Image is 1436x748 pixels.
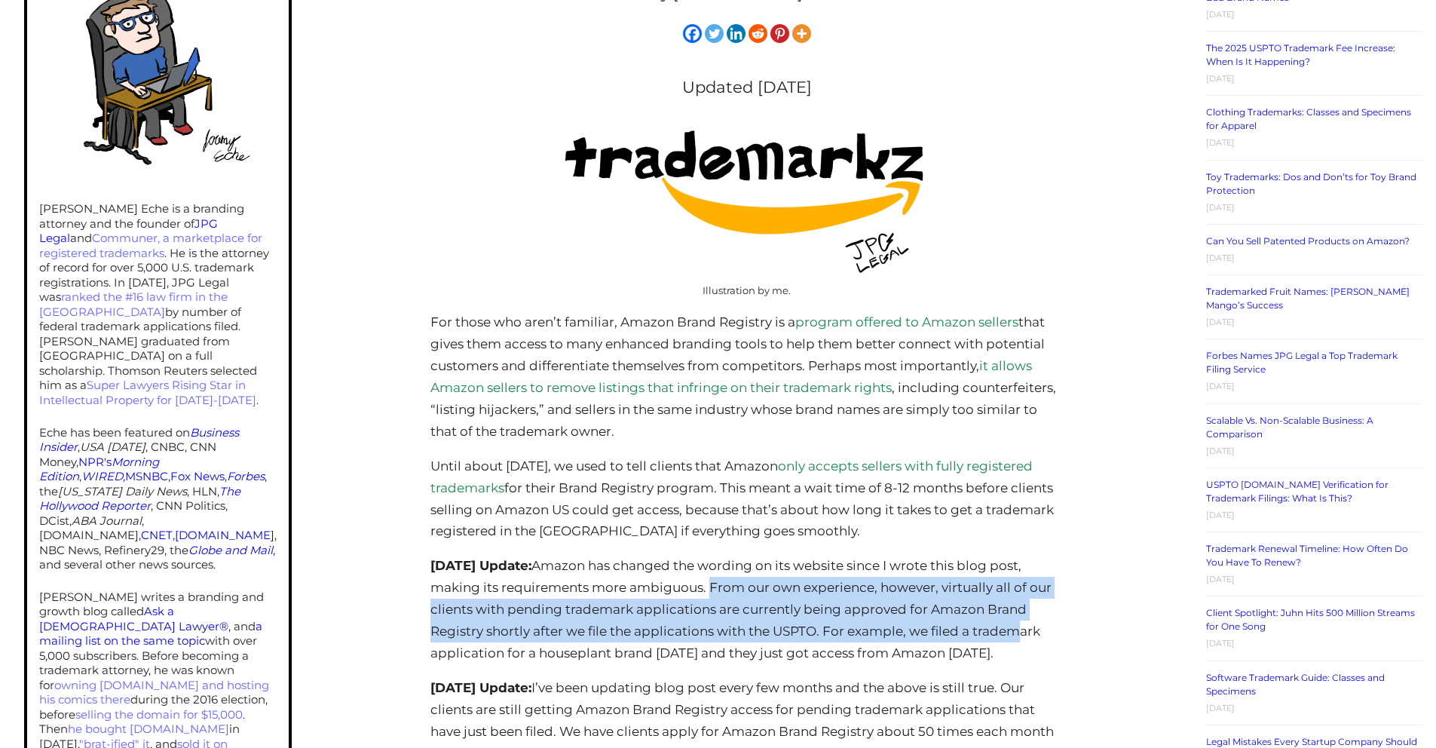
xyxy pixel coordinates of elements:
[39,484,240,513] a: The Hollywood Reporter
[81,469,123,483] a: WIRED
[1206,317,1235,327] time: [DATE]
[75,707,243,722] a: selling the domain for $15,000
[1206,235,1410,247] a: Can You Sell Patented Products on Amazon?
[227,469,265,483] a: Forbes
[683,24,702,43] a: Facebook
[39,216,218,246] a: JPG Legal
[1206,171,1416,196] a: Toy Trademarks: Dos and Don’ts for Toy Brand Protection
[39,619,262,648] a: a mailing list on the same topic
[39,604,228,633] a: Ask a [DEMOGRAPHIC_DATA] Lawyer®
[1206,574,1235,584] time: [DATE]
[1206,607,1415,632] a: Client Spotlight: Juhn Hits 500 Million Streams for One Song
[749,24,767,43] a: Reddit
[39,231,262,260] a: Communer, a marketplace for registered trademarks
[770,24,789,43] a: Pinterest
[1206,106,1411,131] a: Clothing Trademarks: Classes and Specimens for Apparel
[1206,381,1235,391] time: [DATE]
[559,280,935,302] figcaption: Illustration by me.
[1206,703,1235,713] time: [DATE]
[188,543,273,557] a: Globe and Mail
[141,528,173,542] a: CNET
[39,455,159,484] a: NPR'sMorning Edition
[39,378,256,407] a: Super Lawyers Rising Star in Intellectual Property for [DATE]-[DATE]
[39,425,239,455] a: Business Insider
[795,314,1018,330] a: program offered to Amazon sellers
[1206,286,1410,311] a: Trademarked Fruit Names: [PERSON_NAME] Mango’s Success
[175,528,274,542] a: [DOMAIN_NAME]
[1206,510,1235,520] time: [DATE]
[705,24,724,43] a: Twitter
[1206,9,1235,20] time: [DATE]
[39,678,269,707] a: owning [DOMAIN_NAME] and hosting his comics there
[1206,350,1398,375] a: Forbes Names JPG Legal a Top Trademark Filing Service
[430,680,531,695] strong: [DATE] Update:
[1206,415,1373,440] a: Scalable Vs. Non-Scalable Business: A Comparison
[1206,479,1389,504] a: USPTO [DOMAIN_NAME] Verification for Trademark Filings: What Is This?
[1206,672,1385,697] a: Software Trademark Guide: Classes and Specimens
[792,24,811,43] a: More
[39,425,277,572] p: Eche has been featured on , , CNBC, CNN Money, , , , , the , HLN, , CNN Politics, DCist, , [DOMAI...
[39,201,277,407] p: [PERSON_NAME] Eche is a branding attorney and the founder of and . He is the attorney of record f...
[430,458,1033,495] a: only accepts sellers with fully registered trademarks
[559,107,935,275] img: Amazon logo cartoon parody that says "trademarkz".
[1206,638,1235,648] time: [DATE]
[1206,73,1235,84] time: [DATE]
[39,290,228,319] a: ranked the #16 law firm in the [GEOGRAPHIC_DATA]
[430,558,531,573] strong: [DATE] Update:
[68,722,229,736] a: he bought [DOMAIN_NAME]
[80,440,145,454] em: USA [DATE]
[1206,253,1235,263] time: [DATE]
[125,469,168,483] a: MSNBC
[430,311,1062,442] p: For those who aren’t familiar, Amazon Brand Registry is a that gives them access to many enhanced...
[430,67,1062,107] h5: Updated [DATE]
[430,555,1062,664] p: Amazon has changed the wording on its website since I wrote this blog post, making its requiremen...
[430,455,1062,543] p: Until about [DATE], we used to tell clients that Amazon for their Brand Registry program. This me...
[727,24,746,43] a: Linkedin
[170,469,227,483] a: Fox News,
[1206,202,1235,213] time: [DATE]
[1206,543,1408,568] a: Trademark Renewal Timeline: How Often Do You Have To Renew?
[39,455,159,484] em: Morning Edition
[1206,446,1235,456] time: [DATE]
[1206,137,1235,148] time: [DATE]
[72,513,142,528] em: ABA Journal
[1206,42,1395,67] a: The 2025 USPTO Trademark Fee Increase: When Is It Happening?
[58,484,187,498] em: [US_STATE] Daily News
